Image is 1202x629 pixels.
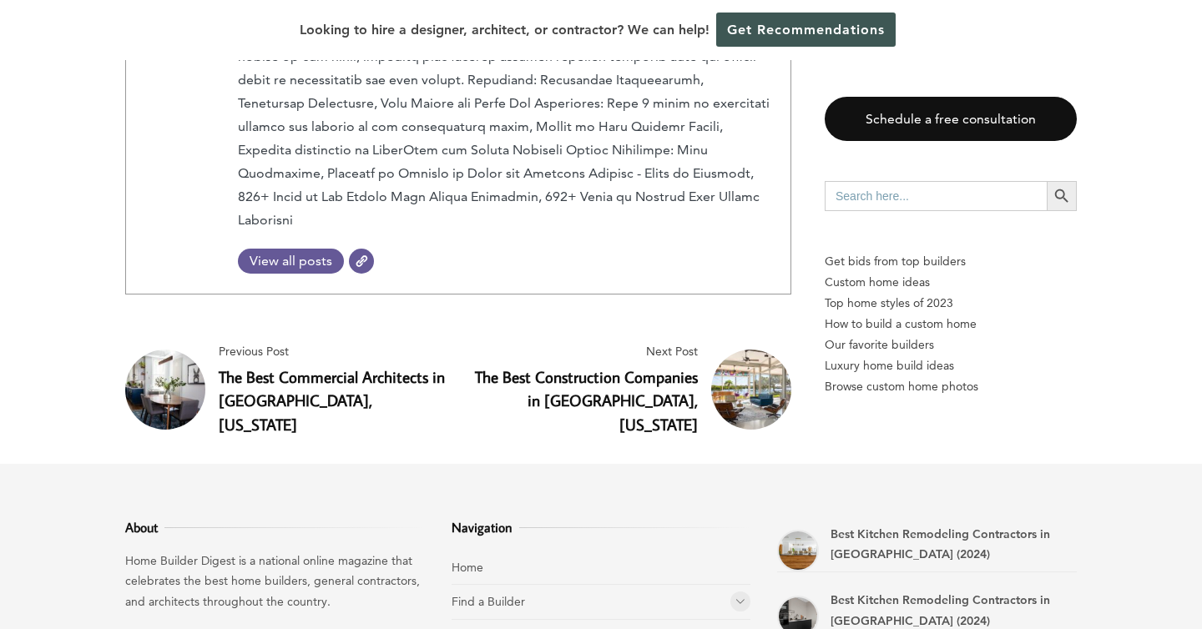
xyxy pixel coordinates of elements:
[125,517,425,537] h3: About
[825,314,1077,335] a: How to build a custom home
[125,551,425,612] p: Home Builder Digest is a national online magazine that celebrates the best home builders, general...
[349,249,374,274] a: Website
[825,355,1077,376] a: Luxury home build ideas
[825,293,1077,314] a: Top home styles of 2023
[452,594,525,609] a: Find a Builder
[831,592,1050,628] a: Best Kitchen Remodeling Contractors in [GEOGRAPHIC_DATA] (2024)
[475,366,698,435] a: The Best Construction Companies in [GEOGRAPHIC_DATA], [US_STATE]
[219,341,452,362] span: Previous Post
[452,517,751,537] h3: Navigation
[825,181,1047,211] input: Search here...
[825,97,1077,141] a: Schedule a free consultation
[716,13,896,47] a: Get Recommendations
[831,526,1050,562] a: Best Kitchen Remodeling Contractors in [GEOGRAPHIC_DATA] (2024)
[825,335,1077,355] a: Our favorite builders
[238,249,344,274] a: View all posts
[825,272,1077,293] a: Custom home ideas
[465,341,698,362] span: Next Post
[825,376,1077,397] a: Browse custom home photos
[452,560,483,575] a: Home
[825,251,1077,272] p: Get bids from top builders
[777,530,819,571] a: Best Kitchen Remodeling Contractors in Doral (2024)
[219,366,445,435] a: The Best Commercial Architects in [GEOGRAPHIC_DATA], [US_STATE]
[238,253,344,269] span: View all posts
[1053,187,1071,205] svg: Search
